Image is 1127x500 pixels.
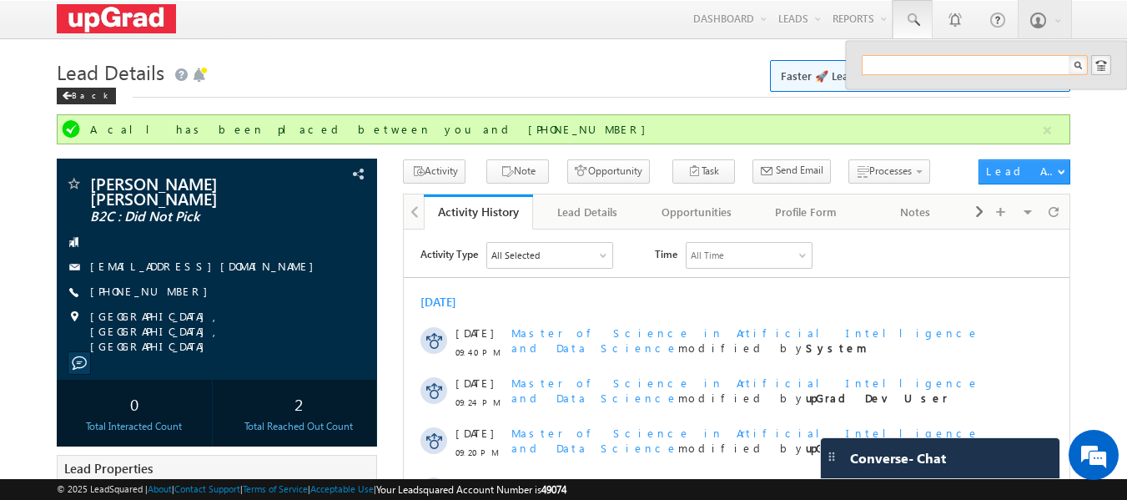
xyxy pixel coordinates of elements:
a: About [148,483,172,494]
span: [DATE] [52,146,89,161]
span: modified by [108,196,595,226]
div: A call has been placed between you and [PHONE_NUMBER] [90,122,1041,137]
div: Notes [874,202,955,222]
img: carter-drag [825,450,838,463]
div: Total Interacted Count [61,419,208,434]
a: Contact Support [174,483,240,494]
span: Conversation Log Form_B2C [108,470,333,484]
button: Task [672,159,735,184]
a: Back [57,87,124,101]
span: Converse - Chat [850,451,946,466]
div: Lead Details [546,202,627,222]
span: Lead Properties [64,460,153,477]
div: Total Reached Out Count [225,419,372,434]
span: modified by [108,146,595,176]
button: Lead Actions [979,159,1070,184]
div: Activity History [436,204,521,220]
div: by [PERSON_NAME]<[PERSON_NAME][EMAIL_ADDRESS][PERSON_NAME][DOMAIN_NAME]>. [108,410,595,455]
div: Back [57,88,116,104]
div: Chat with us now [87,88,280,109]
span: 07:16 PM [52,265,102,295]
strong: System [402,318,463,332]
button: Opportunity [567,159,650,184]
span: © 2025 LeadSquared | | | | | [57,482,566,497]
span: [DATE] [52,360,89,375]
span: System [150,265,181,277]
button: Send Email [752,159,831,184]
strong: upGrad Dev User [402,211,544,225]
a: [EMAIL_ADDRESS][DOMAIN_NAME] [90,259,322,273]
span: Send Email [776,163,823,178]
em: Start Chat [227,386,303,408]
span: Master of Science in Artificial Intelligence and Data Science [108,303,576,332]
div: 0 [61,388,208,419]
a: Profile Form [752,194,861,230]
span: 49074 [541,483,566,496]
img: Custom Logo [57,4,177,33]
a: [PHONE_NUMBER] [90,284,216,298]
div: [DATE] [17,65,71,80]
span: Processes [869,164,912,177]
a: Lead Details [533,194,642,230]
button: Note [486,159,549,184]
span: modified by [108,303,595,333]
span: Your Leadsquared Account Number is [376,483,566,496]
span: Conversation Log Form_B2C [108,246,333,260]
a: Acceptable Use [310,483,374,494]
img: d_60004797649_company_0_60004797649 [28,88,70,109]
button: Activity [403,159,465,184]
span: [GEOGRAPHIC_DATA], [GEOGRAPHIC_DATA], [GEOGRAPHIC_DATA] [90,309,349,354]
button: Processes [848,159,930,184]
span: 07:16 PM [52,322,102,352]
span: Master of Science in Artificial Intelligence and Data Science [108,146,576,175]
span: 07:13 PM [52,379,102,394]
span: [PERSON_NAME] [PERSON_NAME] [90,175,288,205]
textarea: Type your message and hit 'Enter' [22,154,304,371]
span: Added by on [108,264,595,279]
span: [DATE] [52,96,89,111]
span: ABHAY We are trying to reach you ! [108,410,541,439]
div: Minimize live chat window [274,8,314,48]
span: [DATE] 07:16 PM [193,265,264,277]
span: Activity Type [17,13,74,38]
strong: System [402,111,463,125]
span: 09:24 PM [52,165,102,180]
span: Lead Details [57,58,164,85]
span: Did not answer a call by [PERSON_NAME] through 918068044201. [108,360,521,389]
div: Profile Form [765,202,846,222]
span: Faster 🚀 Lead Details with a new look ✨ [781,68,1059,84]
a: Terms of Service [243,483,308,494]
span: Outbound Call [108,360,253,374]
span: Master of Science in Artificial Intelligence and Data Science [108,96,576,125]
span: [DATE] [52,303,89,318]
div: Opportunities [656,202,737,222]
span: Master of Science in Artificial Intelligence and Data Science [108,196,576,225]
div: 2 [225,388,372,419]
a: Activity History [424,194,533,230]
strong: upGrad Dev User [402,161,544,175]
span: Automation [147,410,229,424]
span: Sent email with subject [108,410,420,424]
div: All Selected [83,13,209,38]
div: Lead Actions [986,164,1057,179]
a: Notes [861,194,970,230]
span: 09:40 PM [52,115,102,130]
span: B2C : Did Not Pick [90,209,288,225]
span: [DATE] [52,410,89,425]
span: modified by [108,96,595,126]
span: 09:20 PM [52,215,102,230]
span: [DATE] [52,470,89,485]
span: Time [251,13,274,38]
span: [DATE] [52,246,89,261]
div: All Time [287,18,320,33]
a: Opportunities [642,194,752,230]
span: 02:41 PM [52,429,102,444]
div: All Selected [88,18,136,33]
span: [DATE] [52,196,89,211]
